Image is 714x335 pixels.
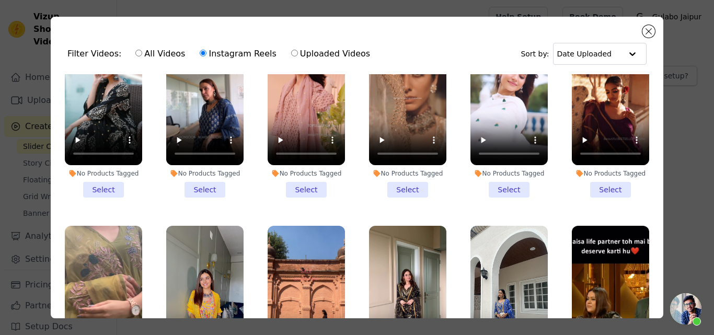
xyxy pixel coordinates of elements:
[642,25,655,38] button: Close modal
[670,293,701,325] a: Open chat
[199,47,277,61] label: Instagram Reels
[135,47,186,61] label: All Videos
[166,169,244,178] div: No Products Tagged
[67,42,376,66] div: Filter Videos:
[268,169,345,178] div: No Products Tagged
[572,169,649,178] div: No Products Tagged
[521,43,647,65] div: Sort by:
[470,169,548,178] div: No Products Tagged
[369,169,446,178] div: No Products Tagged
[291,47,371,61] label: Uploaded Videos
[65,169,142,178] div: No Products Tagged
